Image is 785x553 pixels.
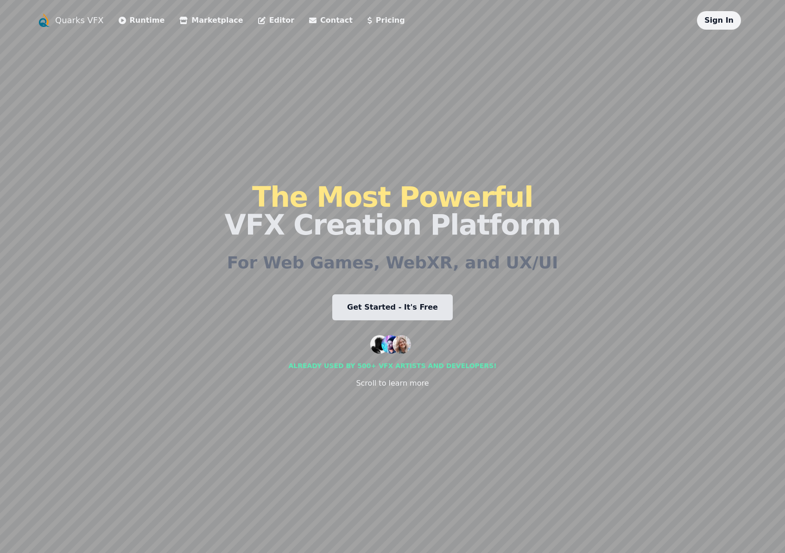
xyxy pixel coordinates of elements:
[227,254,558,272] h2: For Web Games, WebXR, and UX/UI
[332,294,453,320] a: Get Started - It's Free
[224,183,560,239] h1: VFX Creation Platform
[258,15,294,26] a: Editor
[55,14,104,27] a: Quarks VFX
[288,361,496,370] div: Already used by 500+ vfx artists and developers!
[704,16,734,25] a: Sign In
[356,378,429,389] div: Scroll to learn more
[309,15,353,26] a: Contact
[392,335,411,354] img: customer 3
[179,15,243,26] a: Marketplace
[119,15,165,26] a: Runtime
[252,181,533,213] span: The Most Powerful
[367,15,405,26] a: Pricing
[370,335,389,354] img: customer 1
[381,335,400,354] img: customer 2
